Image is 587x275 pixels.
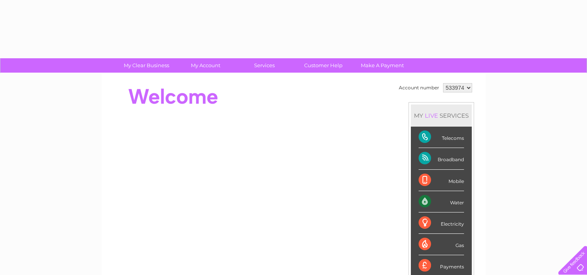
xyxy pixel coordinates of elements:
[397,81,441,94] td: Account number
[350,58,414,73] a: Make A Payment
[114,58,178,73] a: My Clear Business
[419,127,464,148] div: Telecoms
[411,104,472,127] div: MY SERVICES
[291,58,355,73] a: Customer Help
[419,148,464,169] div: Broadband
[232,58,296,73] a: Services
[173,58,237,73] a: My Account
[423,112,440,119] div: LIVE
[419,170,464,191] div: Mobile
[419,234,464,255] div: Gas
[419,191,464,212] div: Water
[419,212,464,234] div: Electricity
